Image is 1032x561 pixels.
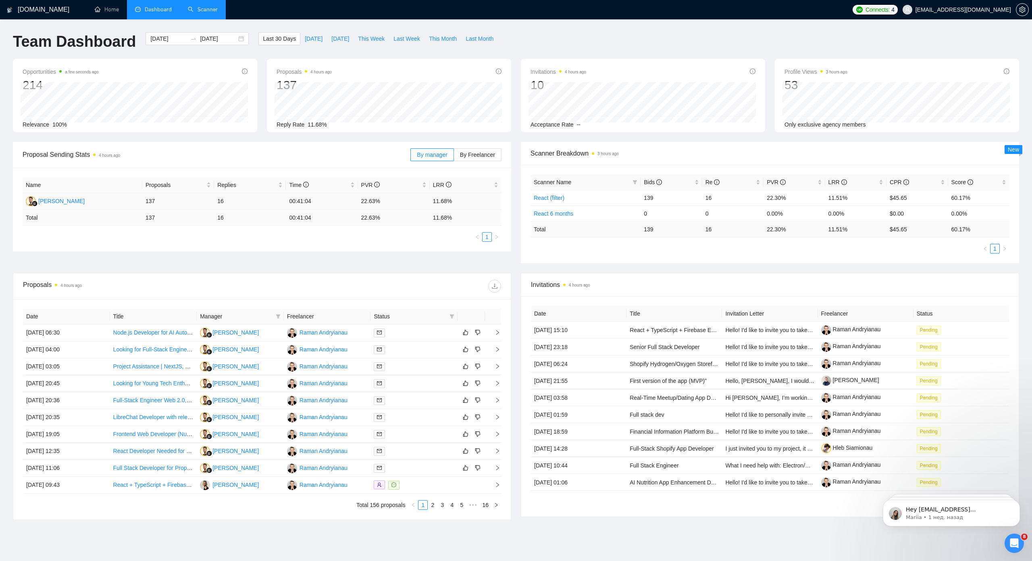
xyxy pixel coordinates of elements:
[917,462,944,468] a: Pending
[287,430,347,437] a: RARaman Andryianau
[113,431,359,437] a: Frontend Web Developer (Nuxt 3 &#43; Vuetify) — Claims Automation Platform for Auto Insurance
[705,179,720,185] span: Re
[473,345,483,354] button: dislike
[277,67,332,77] span: Proposals
[200,378,210,389] img: HB
[917,427,941,436] span: Pending
[463,363,468,370] span: like
[377,432,382,436] span: mail
[287,363,347,369] a: RARaman Andryianau
[463,431,468,437] span: like
[23,150,410,160] span: Proposal Sending Stats
[463,465,468,471] span: like
[287,464,347,471] a: RARaman Andryianau
[821,377,879,383] a: [PERSON_NAME]
[424,32,461,45] button: This Month
[475,448,481,454] span: dislike
[113,414,256,420] a: LibreChat Developer with relevant technology experience
[113,448,227,454] a: React Developer Needed for Ongoing Project
[428,501,437,509] a: 2
[358,34,385,43] span: This Week
[287,429,297,439] img: RA
[821,443,831,453] img: c1MGLMCC3awGTNqxopMyI2AS6PNpvWm4MQBnh2CpKnP8a-34DCrd-4MPfc5AHKGFDD
[113,329,260,336] a: Node.js Developer for AI Automation with METRC Platform
[287,345,297,355] img: RA
[13,32,136,51] h1: Team Dashboard
[890,179,909,185] span: CPR
[142,177,214,193] th: Proposals
[411,503,416,507] span: left
[466,34,493,43] span: Last Month
[23,121,49,128] span: Relevance
[473,395,483,405] button: dislike
[714,179,720,185] span: info-circle
[23,177,142,193] th: Name
[287,346,347,352] a: RARaman Andryianau
[784,121,866,128] span: Only exclusive agency members
[437,500,447,510] li: 3
[531,77,586,93] div: 10
[113,346,272,353] a: Looking for Full-Stack Engineer (React/Next.js/Python/FastAPI)
[828,179,847,185] span: LRR
[263,34,296,43] span: Last 30 Days
[212,447,259,455] div: [PERSON_NAME]
[1016,3,1029,16] button: setting
[463,397,468,403] span: like
[447,500,457,510] li: 4
[494,235,499,239] span: right
[461,378,470,388] button: like
[475,414,481,420] span: dislike
[531,148,1009,158] span: Scanner Breakdown
[190,35,197,42] span: to
[917,359,941,368] span: Pending
[784,77,847,93] div: 53
[917,461,941,470] span: Pending
[200,34,237,43] input: End date
[856,6,863,13] img: upwork-logo.png
[473,378,483,388] button: dislike
[891,5,895,14] span: 4
[463,414,468,420] span: like
[821,428,881,434] a: Raman Andryianau
[475,363,481,370] span: dislike
[905,7,910,12] span: user
[475,380,481,386] span: dislike
[1016,6,1029,13] a: setting
[206,467,212,473] img: gigradar-bm.png
[821,394,881,400] a: Raman Andryianau
[461,328,470,337] button: like
[377,364,382,369] span: mail
[475,329,481,336] span: dislike
[577,121,580,128] span: --
[327,32,354,45] button: [DATE]
[300,463,347,472] div: Raman Andryianau
[300,362,347,371] div: Raman Andryianau
[473,412,483,422] button: dislike
[200,480,210,490] img: AH
[200,412,210,422] img: HB
[448,310,456,322] span: filter
[475,346,481,353] span: dislike
[821,445,873,451] a: Hleb Siamionau
[274,310,282,322] span: filter
[377,330,382,335] span: mail
[300,430,347,438] div: Raman Andryianau
[287,328,297,338] img: RA
[488,280,501,293] button: download
[917,360,944,367] a: Pending
[630,361,874,367] a: Shopify Hydrogen/Oxygen Storefront Fix (500 error on Custom Endpoint) and Secure Deployment
[206,332,212,338] img: gigradar-bm.png
[145,6,172,13] span: Dashboard
[206,349,212,355] img: gigradar-bm.png
[417,152,447,158] span: By manager
[630,395,740,401] a: Real-Time Meetup/Dating App Development
[200,464,259,471] a: HB[PERSON_NAME]
[200,346,259,352] a: HB[PERSON_NAME]
[200,446,210,456] img: HB
[113,363,281,370] a: Project Assistance | NextJS, Supabase, Drizzle, [PERSON_NAME]
[200,447,259,454] a: HB[PERSON_NAME]
[917,343,941,351] span: Pending
[821,360,881,366] a: Raman Andryianau
[200,362,210,372] img: HB
[300,328,347,337] div: Raman Andryianau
